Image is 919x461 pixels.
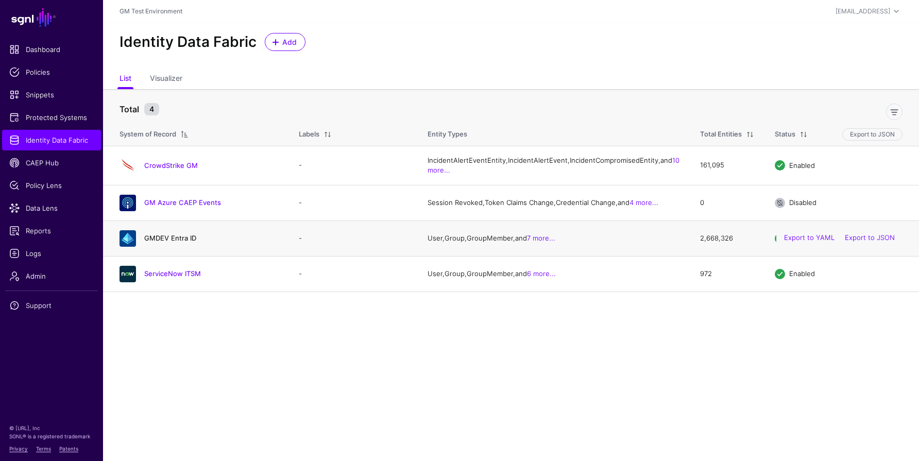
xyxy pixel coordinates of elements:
[265,33,305,51] a: Add
[417,146,690,185] td: IncidentAlertEventEntity, IncidentAlertEvent, IncidentCompromisedEntity, and
[120,266,136,282] img: svg+xml;base64,PHN2ZyB3aWR0aD0iNjQiIGhlaWdodD0iNjQiIHZpZXdCb3g9IjAgMCA2NCA2NCIgZmlsbD0ibm9uZSIgeG...
[789,269,815,278] span: Enabled
[144,198,221,207] a: GM Azure CAEP Events
[288,256,417,292] td: -
[629,198,658,207] a: 4 more...
[288,146,417,185] td: -
[9,300,94,311] span: Support
[120,129,176,140] div: System of Record
[845,234,895,242] a: Export to JSON
[2,243,101,264] a: Logs
[120,104,139,114] strong: Total
[9,180,94,191] span: Policy Lens
[2,220,101,241] a: Reports
[120,70,131,89] a: List
[2,39,101,60] a: Dashboard
[789,161,815,169] span: Enabled
[59,446,78,452] a: Patents
[700,129,742,140] div: Total Entities
[2,107,101,128] a: Protected Systems
[9,226,94,236] span: Reports
[2,266,101,286] a: Admin
[417,256,690,292] td: User, Group, GroupMember, and
[690,146,764,185] td: 161,095
[299,129,319,140] div: Labels
[120,230,136,247] img: svg+xml;base64,PHN2ZyB3aWR0aD0iNjQiIGhlaWdodD0iNjQiIHZpZXdCb3g9IjAgMCA2NCA2NCIgZmlsbD0ibm9uZSIgeG...
[527,234,555,242] a: 7 more...
[2,62,101,82] a: Policies
[690,256,764,292] td: 972
[9,67,94,77] span: Policies
[2,175,101,196] a: Policy Lens
[2,84,101,105] a: Snippets
[9,90,94,100] span: Snippets
[690,185,764,220] td: 0
[120,195,136,211] img: svg+xml;base64,PHN2ZyB3aWR0aD0iNjQiIGhlaWdodD0iNjQiIHZpZXdCb3g9IjAgMCA2NCA2NCIgZmlsbD0ibm9uZSIgeG...
[9,248,94,259] span: Logs
[120,33,257,51] h2: Identity Data Fabric
[784,234,835,242] a: Export to YAML
[144,161,198,169] a: CrowdStrike GM
[836,7,890,16] div: [EMAIL_ADDRESS]
[9,271,94,281] span: Admin
[9,158,94,168] span: CAEP Hub
[690,220,764,256] td: 2,668,326
[9,203,94,213] span: Data Lens
[120,157,136,174] img: svg+xml;base64,PHN2ZyB3aWR0aD0iNjQiIGhlaWdodD0iNjQiIHZpZXdCb3g9IjAgMCA2NCA2NCIgZmlsbD0ibm9uZSIgeG...
[9,432,94,440] p: SGNL® is a registered trademark
[428,130,467,138] span: Entity Types
[144,103,159,115] small: 4
[144,234,196,242] a: GMDEV Entra ID
[120,7,182,15] a: GM Test Environment
[288,220,417,256] td: -
[789,198,816,207] span: Disabled
[9,135,94,145] span: Identity Data Fabric
[6,6,97,29] a: SGNL
[144,269,201,278] a: ServiceNow ITSM
[775,129,795,140] div: Status
[288,185,417,220] td: -
[36,446,51,452] a: Terms
[527,269,556,278] a: 6 more...
[2,198,101,218] a: Data Lens
[9,112,94,123] span: Protected Systems
[9,44,94,55] span: Dashboard
[281,37,298,47] span: Add
[417,185,690,220] td: Session Revoked, Token Claims Change, Credential Change, and
[417,220,690,256] td: User, Group, GroupMember, and
[9,446,28,452] a: Privacy
[2,130,101,150] a: Identity Data Fabric
[2,152,101,173] a: CAEP Hub
[150,70,182,89] a: Visualizer
[842,128,903,141] button: Export to JSON
[9,424,94,432] p: © [URL], Inc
